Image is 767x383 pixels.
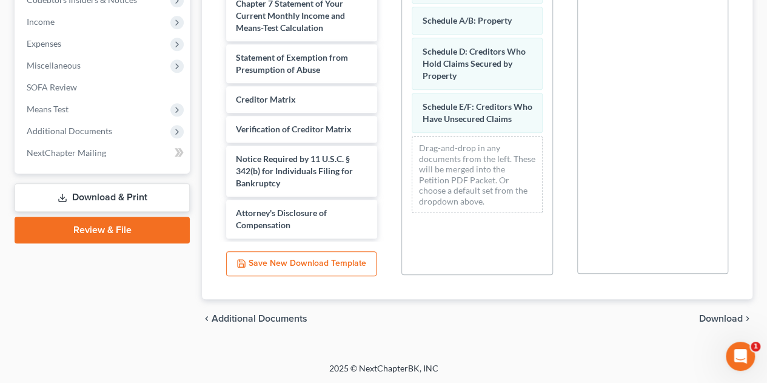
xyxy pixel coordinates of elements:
[27,38,61,49] span: Expenses
[27,60,81,70] span: Miscellaneous
[699,314,752,324] button: Download chevron_right
[751,342,760,351] span: 1
[422,101,532,124] span: Schedule E/F: Creditors Who Have Unsecured Claims
[236,124,352,134] span: Verification of Creditor Matrix
[202,314,307,324] a: chevron_left Additional Documents
[212,314,307,324] span: Additional Documents
[422,15,511,25] span: Schedule A/B: Property
[236,154,353,188] span: Notice Required by 11 U.S.C. § 342(b) for Individuals Filing for Bankruptcy
[699,314,743,324] span: Download
[236,52,348,75] span: Statement of Exemption from Presumption of Abuse
[27,16,55,27] span: Income
[15,217,190,243] a: Review & File
[422,46,525,81] span: Schedule D: Creditors Who Hold Claims Secured by Property
[17,76,190,98] a: SOFA Review
[226,251,377,277] button: Save New Download Template
[202,314,212,324] i: chevron_left
[726,342,755,371] iframe: Intercom live chat
[15,183,190,212] a: Download & Print
[27,82,77,92] span: SOFA Review
[27,126,112,136] span: Additional Documents
[743,314,752,324] i: chevron_right
[17,142,190,164] a: NextChapter Mailing
[412,136,542,213] div: Drag-and-drop in any documents from the left. These will be merged into the Petition PDF Packet. ...
[236,94,296,104] span: Creditor Matrix
[236,208,327,230] span: Attorney's Disclosure of Compensation
[27,147,106,158] span: NextChapter Mailing
[27,104,69,114] span: Means Test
